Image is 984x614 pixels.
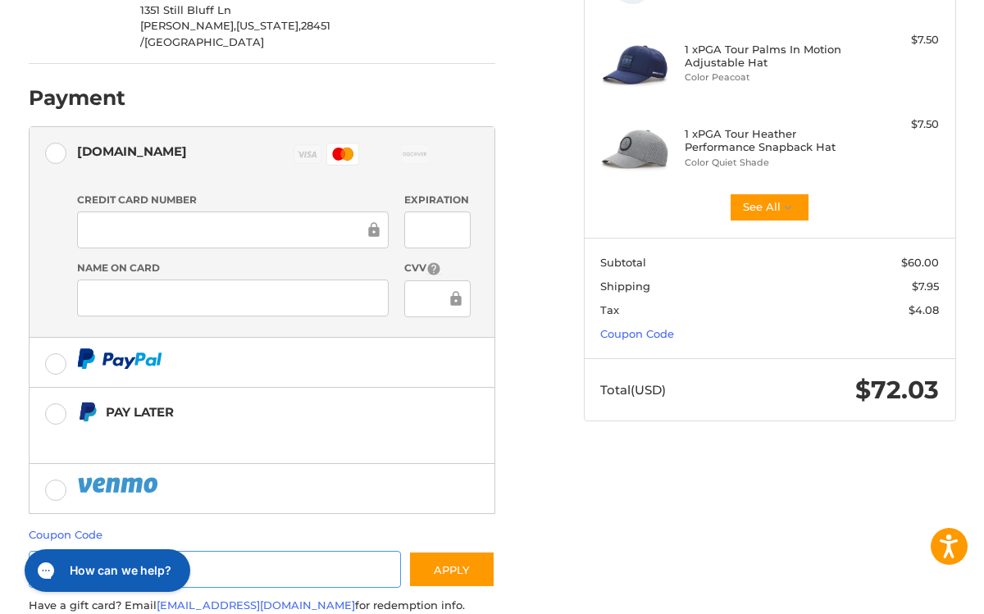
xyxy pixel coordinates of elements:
span: $7.95 [912,280,939,293]
span: $4.08 [909,303,939,316]
li: Color Peacoat [685,70,850,84]
img: PayPal icon [77,348,162,369]
span: 1351 Still Bluff Ln [140,3,231,16]
h4: 1 x PGA Tour Heather Performance Snapback Hat [685,127,850,154]
span: [GEOGRAPHIC_DATA] [144,35,264,48]
h2: Payment [29,85,125,111]
span: $60.00 [901,256,939,269]
span: $72.03 [855,375,939,405]
a: [EMAIL_ADDRESS][DOMAIN_NAME] [157,598,355,612]
div: Pay Later [106,398,420,425]
span: Total (USD) [600,382,666,398]
img: PayPal icon [77,475,161,495]
button: Apply [408,551,495,588]
label: Name on Card [77,261,389,275]
li: Color Quiet Shade [685,156,850,170]
span: [US_STATE], [236,19,301,32]
label: CVV [404,261,471,276]
span: Tax [600,303,619,316]
span: [PERSON_NAME], [140,19,236,32]
div: $7.50 [854,32,939,48]
div: [DOMAIN_NAME] [77,138,187,165]
input: Gift Certificate or Coupon Code [29,551,401,588]
span: Subtotal [600,256,646,269]
span: 28451 / [140,19,330,48]
img: Pay Later icon [77,402,98,422]
a: Coupon Code [600,327,674,340]
div: $7.50 [854,116,939,133]
a: Coupon Code [29,528,102,541]
label: Credit Card Number [77,193,389,207]
h4: 1 x PGA Tour Palms In Motion Adjustable Hat [685,43,850,70]
iframe: Gorgias live chat messenger [16,544,195,598]
button: See All [729,193,810,222]
iframe: PayPal Message 1 [77,430,420,443]
div: Have a gift card? Email for redemption info. [29,598,495,614]
span: Shipping [600,280,650,293]
label: Expiration [404,193,471,207]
